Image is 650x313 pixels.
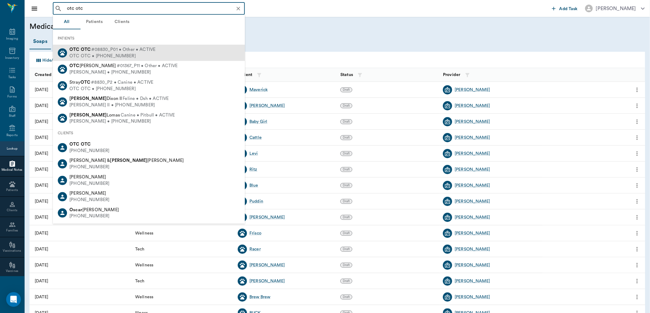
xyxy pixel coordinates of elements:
a: [PERSON_NAME] [455,246,490,252]
div: 09/11/25 [35,278,48,284]
div: [PERSON_NAME] [455,135,490,141]
button: Clear [234,4,243,13]
button: more [632,196,642,207]
a: Racer [249,246,261,252]
button: more [632,101,642,111]
button: more [632,244,642,254]
input: Search [65,4,243,13]
div: 09/12/25 [35,87,48,93]
div: Surgeries [51,34,80,49]
a: Cattle [249,135,262,141]
a: [PERSON_NAME] [455,198,490,204]
div: [PERSON_NAME] • [PHONE_NUMBER] [69,69,178,76]
a: [PERSON_NAME] [455,278,490,284]
b: OTC [80,80,90,85]
b: OTC [69,63,79,68]
span: Canine • Pitbull • ACTIVE [121,112,175,118]
a: Maverick [249,87,268,93]
div: CLIENTS [53,127,245,139]
div: OTC OTC • [PHONE_NUMBER] [69,53,155,59]
div: Tech [132,273,235,289]
span: Draft [341,136,352,140]
a: [PERSON_NAME] [455,182,490,189]
div: 09/11/25 [35,294,48,300]
a: [PERSON_NAME] [249,262,285,268]
button: more [632,276,642,286]
div: Inventory [5,56,19,60]
span: Draft [341,263,352,267]
strong: Patient [238,73,252,77]
div: Wellness [132,289,235,305]
div: Soaps [29,34,51,49]
div: Open Intercom Messenger [6,292,21,307]
span: Feline • Dsh • ACTIVE [123,96,169,102]
a: Levi [249,151,258,157]
span: Stray [69,80,90,85]
div: Forms [7,94,17,99]
div: 09/12/25 [35,166,48,173]
span: Draft [341,88,352,92]
button: Add Task [550,3,580,14]
div: [PHONE_NUMBER] [69,180,109,187]
div: 09/12/25 [35,182,48,189]
a: Baby Girl [249,119,267,125]
div: 09/11/25 [35,230,48,236]
b: Oscar [69,207,82,212]
a: [PERSON_NAME] [249,214,285,220]
div: [PERSON_NAME] • [PHONE_NUMBER] [69,118,175,125]
div: [PERSON_NAME] [455,262,490,268]
button: Select columns [33,55,84,65]
span: #01367_P11 • Other • ACTIVE [117,63,178,69]
div: [PERSON_NAME] [455,87,490,93]
span: Draft [341,295,352,299]
a: [PERSON_NAME] [249,278,285,284]
button: more [632,212,642,223]
span: Draft [341,167,352,172]
span: Dixon Il [69,96,122,101]
a: [PERSON_NAME] [455,294,490,300]
span: [PERSON_NAME] & [PERSON_NAME] [69,158,184,163]
a: Frisco [249,230,261,236]
a: Blue [249,182,258,189]
a: [PERSON_NAME] [455,214,490,220]
div: Wellness [132,257,235,273]
a: Brew Brew [249,294,270,300]
div: [PERSON_NAME] [455,166,490,173]
a: [PERSON_NAME] [249,103,285,109]
a: [PERSON_NAME] [455,151,490,157]
a: [PERSON_NAME] [455,119,490,125]
button: more [632,260,642,270]
span: [PERSON_NAME] [69,175,106,179]
span: #08830_P01 • Other • ACTIVE [91,47,155,53]
b: OTC [69,47,79,52]
strong: Status [340,73,353,77]
div: Ritz [249,166,257,173]
a: [PERSON_NAME] [455,103,490,109]
div: Reports [6,133,18,138]
div: Lookup [7,147,18,151]
div: 09/12/25 [35,119,48,125]
span: Draft [341,231,352,235]
span: Draft [341,183,352,188]
span: Draft [341,279,352,283]
span: [PERSON_NAME] [69,207,119,212]
span: [PERSON_NAME] [69,191,106,196]
div: Tech [132,241,235,257]
h5: Medical Notes [29,22,191,32]
div: Puddin [249,198,263,204]
div: Imaging [6,36,18,41]
b: OTC [81,47,91,52]
div: 09/12/25 [35,135,48,141]
span: Draft [341,215,352,219]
